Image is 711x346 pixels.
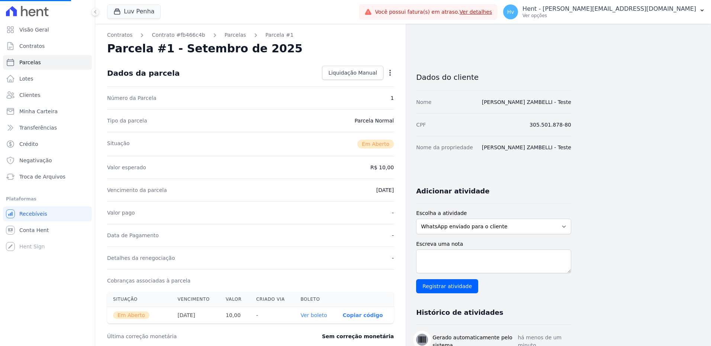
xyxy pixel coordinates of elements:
th: Valor [220,292,250,307]
a: Lotes [3,71,92,86]
dt: Vencimento da parcela [107,186,167,194]
a: Visão Geral [3,22,92,37]
a: Clientes [3,88,92,102]
span: Em Aberto [357,140,394,148]
a: Parcela #1 [266,31,294,39]
th: - [250,307,295,324]
dd: - [392,209,394,216]
dt: Valor esperado [107,164,146,171]
h3: Dados do cliente [416,73,571,82]
a: Conta Hent [3,223,92,238]
a: [PERSON_NAME] ZAMBELLI - Teste [482,99,571,105]
a: Troca de Arquivos [3,169,92,184]
a: Contrato #fb466c4b [152,31,205,39]
a: Transferências [3,120,92,135]
dd: - [392,254,394,262]
th: 10,00 [220,307,250,324]
dd: [DATE] [376,186,394,194]
span: Visão Geral [19,26,49,33]
dd: Parcela Normal [354,117,394,124]
dd: 1 [390,94,394,102]
span: Clientes [19,91,40,99]
span: Transferências [19,124,57,131]
th: [DATE] [171,307,220,324]
dt: Número da Parcela [107,94,157,102]
span: Minha Carteira [19,108,58,115]
a: Ver boleto [300,312,327,318]
h2: Parcela #1 - Setembro de 2025 [107,42,303,55]
dd: Sem correção monetária [322,333,394,340]
a: Contratos [107,31,132,39]
a: Liquidação Manual [322,66,383,80]
span: Parcelas [19,59,41,66]
dd: - [392,232,394,239]
p: Hent - [PERSON_NAME][EMAIL_ADDRESS][DOMAIN_NAME] [522,5,696,13]
dd: 305.501.878-80 [530,121,571,128]
a: Recebíveis [3,206,92,221]
span: Você possui fatura(s) em atraso. [375,8,492,16]
span: Lotes [19,75,33,82]
span: Hv [507,9,514,14]
p: Ver opções [522,13,696,19]
dt: Cobranças associadas à parcela [107,277,190,284]
a: Minha Carteira [3,104,92,119]
a: Parcelas [3,55,92,70]
th: Vencimento [171,292,220,307]
dt: Valor pago [107,209,135,216]
span: Crédito [19,140,38,148]
a: Ver detalhes [460,9,492,15]
div: Plataformas [6,195,89,203]
th: Situação [107,292,171,307]
a: Contratos [3,39,92,53]
div: Dados da parcela [107,69,180,78]
span: Recebíveis [19,210,47,218]
dt: Detalhes da renegociação [107,254,175,262]
input: Registrar atividade [416,279,478,293]
span: Contratos [19,42,45,50]
span: Troca de Arquivos [19,173,65,180]
dd: [PERSON_NAME] ZAMBELLI - Teste [482,144,571,151]
th: Criado via [250,292,295,307]
span: Negativação [19,157,52,164]
label: Escolha a atividade [416,209,571,217]
dt: Nome [416,98,431,106]
h3: Histórico de atividades [416,308,503,317]
dt: Última correção monetária [107,333,277,340]
dt: Data de Pagamento [107,232,159,239]
label: Escreva uma nota [416,240,571,248]
button: Copiar código [342,312,383,318]
dd: R$ 10,00 [370,164,394,171]
span: Em Aberto [113,311,149,319]
th: Boleto [295,292,337,307]
button: Hv Hent - [PERSON_NAME][EMAIL_ADDRESS][DOMAIN_NAME] Ver opções [497,1,711,22]
span: Liquidação Manual [328,69,377,76]
span: Conta Hent [19,226,49,234]
button: Luv Penha [107,4,161,19]
dt: CPF [416,121,426,128]
h3: Adicionar atividade [416,187,489,196]
dt: Nome da propriedade [416,144,473,151]
a: Negativação [3,153,92,168]
a: Crédito [3,137,92,151]
dt: Tipo da parcela [107,117,147,124]
dt: Situação [107,140,130,148]
nav: Breadcrumb [107,31,394,39]
a: Parcelas [225,31,246,39]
